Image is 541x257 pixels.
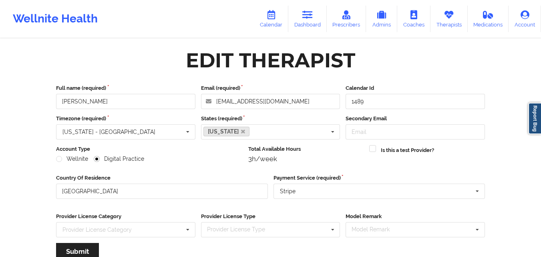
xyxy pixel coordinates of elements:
[288,6,327,32] a: Dashboard
[509,6,541,32] a: Account
[346,115,485,123] label: Secondary Email
[201,84,340,92] label: Email (required)
[327,6,366,32] a: Prescribers
[56,156,88,162] label: Wellnite
[528,103,541,134] a: Report Bug
[56,94,195,109] input: Full name
[186,48,355,73] div: Edit Therapist
[203,127,250,136] a: [US_STATE]
[201,115,340,123] label: States (required)
[346,124,485,140] input: Email
[254,6,288,32] a: Calendar
[201,212,340,221] label: Provider License Type
[366,6,397,32] a: Admins
[381,146,434,154] label: Is this a test Provider?
[205,225,277,234] div: Provider License Type
[346,94,485,109] input: Calendar Id
[248,155,364,163] div: 3h/week
[346,84,485,92] label: Calendar Id
[56,145,243,153] label: Account Type
[350,225,401,234] div: Model Remark
[56,174,268,182] label: Country Of Residence
[274,174,485,182] label: Payment Service (required)
[56,84,195,92] label: Full name (required)
[56,212,195,221] label: Provider License Category
[397,6,430,32] a: Coaches
[62,129,155,135] div: [US_STATE] - [GEOGRAPHIC_DATA]
[430,6,468,32] a: Therapists
[248,145,364,153] label: Total Available Hours
[56,115,195,123] label: Timezone (required)
[280,188,296,194] div: Stripe
[62,227,132,233] div: Provider License Category
[468,6,509,32] a: Medications
[94,156,144,162] label: Digital Practice
[201,94,340,109] input: Email address
[346,212,485,221] label: Model Remark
